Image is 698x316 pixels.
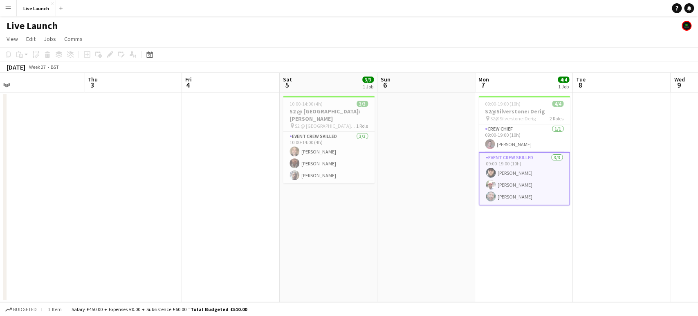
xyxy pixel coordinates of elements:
span: 3/3 [357,101,368,107]
span: Edit [26,35,36,43]
span: Budgeted [13,307,37,312]
span: Sat [283,76,292,83]
button: Budgeted [4,305,38,314]
div: [DATE] [7,63,25,71]
span: 2 Roles [550,115,563,122]
span: Tue [576,76,586,83]
span: View [7,35,18,43]
span: 1 Role [356,123,368,129]
span: 4/4 [552,101,563,107]
a: View [3,34,21,44]
span: 9 [673,80,685,90]
app-user-avatar: William McCormack [682,21,691,31]
span: Sun [381,76,391,83]
span: 09:00-19:00 (10h) [485,101,521,107]
span: Week 27 [27,64,47,70]
span: Mon [478,76,489,83]
div: 1 Job [558,84,569,90]
span: 3 [86,80,98,90]
h1: Live Launch [7,20,58,32]
app-job-card: 10:00-14:00 (4h)3/3S2 @ [GEOGRAPHIC_DATA]: [PERSON_NAME] S2 @ [GEOGRAPHIC_DATA]: [PERSON_NAME]1 R... [283,96,375,183]
span: Fri [185,76,192,83]
app-card-role: Event Crew Skilled3/310:00-14:00 (4h)[PERSON_NAME][PERSON_NAME][PERSON_NAME] [283,132,375,183]
div: Salary £450.00 + Expenses £0.00 + Subsistence £60.00 = [72,306,247,312]
span: Total Budgeted £510.00 [191,306,247,312]
h3: S2@Silverstone: Derig [478,108,570,115]
app-card-role: Event Crew Skilled3/309:00-19:00 (10h)[PERSON_NAME][PERSON_NAME][PERSON_NAME] [478,152,570,205]
span: S2 @ [GEOGRAPHIC_DATA]: [PERSON_NAME] [295,123,356,129]
a: Edit [23,34,39,44]
span: Comms [64,35,83,43]
span: 10:00-14:00 (4h) [290,101,323,107]
span: S2@Silverstone: Derig [490,115,536,122]
button: Live Launch [17,0,56,16]
span: 1 item [45,306,65,312]
span: 3/3 [362,77,374,83]
app-card-role: Crew Chief1/109:00-19:00 (10h)[PERSON_NAME] [478,124,570,152]
span: Wed [674,76,685,83]
app-job-card: 09:00-19:00 (10h)4/4S2@Silverstone: Derig S2@Silverstone: Derig2 RolesCrew Chief1/109:00-19:00 (1... [478,96,570,205]
a: Comms [61,34,86,44]
div: 1 Job [363,84,373,90]
span: 7 [477,80,489,90]
span: 4 [184,80,192,90]
h3: S2 @ [GEOGRAPHIC_DATA]: [PERSON_NAME] [283,108,375,122]
div: BST [51,64,59,70]
span: Jobs [44,35,56,43]
span: 4/4 [558,77,569,83]
span: 8 [575,80,586,90]
span: Thu [88,76,98,83]
span: 5 [282,80,292,90]
a: Jobs [40,34,59,44]
span: 6 [379,80,391,90]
